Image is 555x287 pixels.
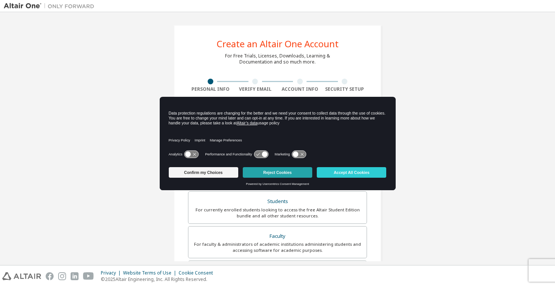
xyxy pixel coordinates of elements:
[71,272,79,280] img: linkedin.svg
[193,231,362,242] div: Faculty
[225,53,330,65] div: For Free Trials, Licenses, Downloads, Learning & Documentation and so much more.
[2,272,41,280] img: altair_logo.svg
[83,272,94,280] img: youtube.svg
[188,86,233,92] div: Personal Info
[101,270,123,276] div: Privacy
[277,86,322,92] div: Account Info
[4,2,98,10] img: Altair One
[123,270,179,276] div: Website Terms of Use
[193,241,362,253] div: For faculty & administrators of academic institutions administering students and accessing softwa...
[217,39,339,48] div: Create an Altair One Account
[193,196,362,207] div: Students
[46,272,54,280] img: facebook.svg
[193,207,362,219] div: For currently enrolled students looking to access the free Altair Student Edition bundle and all ...
[233,86,278,92] div: Verify Email
[322,86,367,92] div: Security Setup
[179,270,217,276] div: Cookie Consent
[101,276,217,282] p: © 2025 Altair Engineering, Inc. All Rights Reserved.
[58,272,66,280] img: instagram.svg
